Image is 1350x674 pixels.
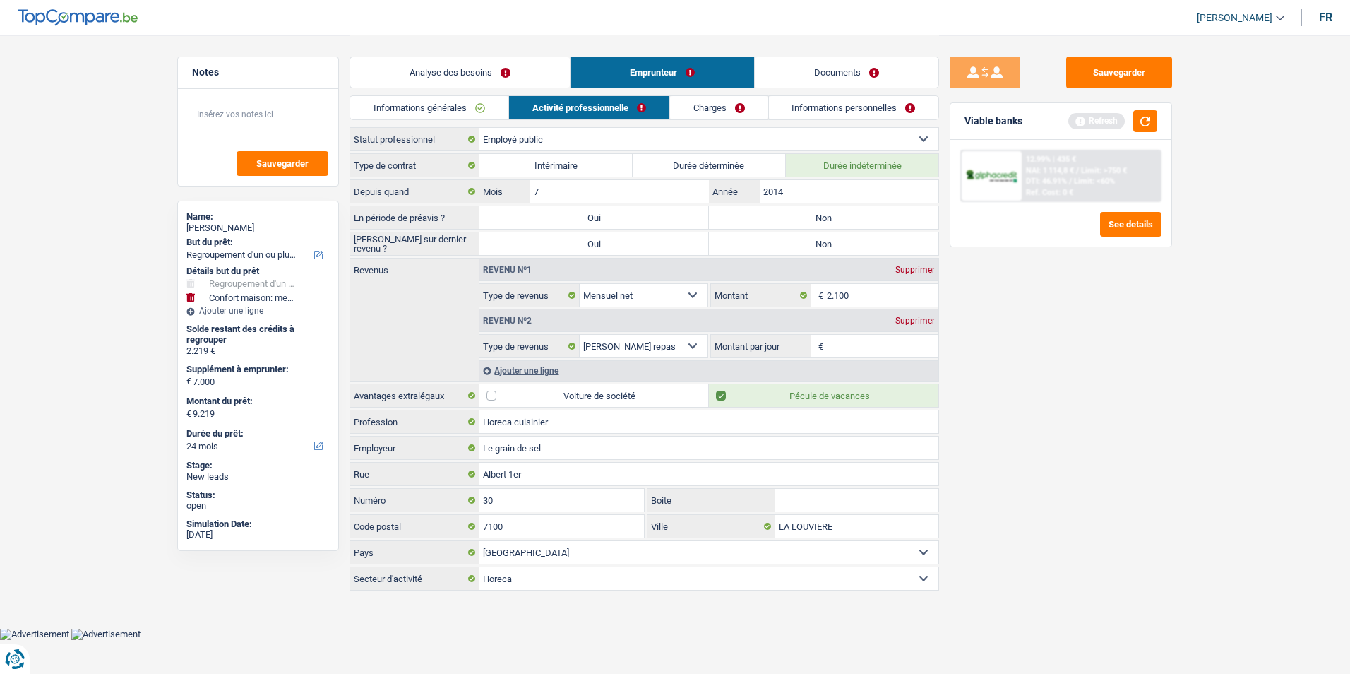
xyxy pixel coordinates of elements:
a: Emprunteur [571,57,754,88]
a: Documents [755,57,938,88]
div: [DATE] [186,529,330,540]
label: Employeur [350,437,479,459]
div: Viable banks [964,115,1022,127]
label: Voiture de société [479,384,709,407]
label: Type de contrat [350,154,479,177]
div: Supprimer [892,317,938,325]
label: Rue [350,463,479,485]
label: Numéro [350,489,479,512]
div: Détails but du prêt [186,266,330,277]
span: Limit: <60% [1074,177,1115,186]
div: [PERSON_NAME] [186,223,330,234]
img: Advertisement [71,629,141,640]
input: MM [530,180,709,203]
div: Revenu nº1 [479,266,535,274]
span: Limit: >750 € [1081,166,1127,175]
label: [PERSON_NAME] sur dernier revenu ? [350,232,479,255]
a: Informations personnelles [769,96,939,119]
label: En période de préavis ? [350,206,479,229]
label: Revenus [350,259,479,275]
div: open [186,500,330,512]
div: Supprimer [892,266,938,274]
label: Oui [479,232,709,255]
div: Stage: [186,460,330,471]
div: 12.99% | 435 € [1026,155,1076,164]
label: Code postal [350,515,479,538]
button: See details [1100,212,1161,237]
label: Avantages extralégaux [350,384,479,407]
span: € [811,335,827,357]
a: Analyse des besoins [350,57,570,88]
div: Revenu nº2 [479,317,535,325]
div: Solde restant des crédits à regrouper [186,324,330,345]
label: Boite [647,489,776,512]
span: € [811,284,827,307]
img: TopCompare Logo [18,9,138,26]
div: Name: [186,211,330,223]
label: Non [709,206,938,229]
span: [PERSON_NAME] [1197,12,1272,24]
span: € [186,408,191,420]
label: Ville [647,515,776,538]
label: Oui [479,206,709,229]
h5: Notes [192,66,324,78]
div: Ajouter une ligne [479,360,938,381]
label: Mois [479,180,530,203]
span: DTI: 46.91% [1026,177,1067,186]
img: AlphaCredit [965,168,1017,184]
div: Simulation Date: [186,519,330,530]
div: Status: [186,490,330,501]
label: Montant par jour [711,335,811,357]
label: Type de revenus [479,284,580,307]
a: Informations générales [350,96,508,119]
div: Refresh [1068,113,1125,129]
label: Depuis quand [350,180,479,203]
label: Durée indéterminée [786,154,939,177]
label: Statut professionnel [350,128,479,150]
label: Non [709,232,938,255]
span: € [186,376,191,387]
label: Pécule de vacances [709,384,938,407]
div: fr [1319,11,1332,24]
span: Sauvegarder [256,159,309,168]
label: Durée du prêt: [186,428,327,439]
span: NAI: 1 114,8 € [1026,166,1074,175]
div: Ajouter une ligne [186,306,330,316]
label: Profession [350,410,479,433]
span: / [1069,177,1072,186]
label: Année [709,180,759,203]
label: Secteur d'activité [350,567,479,590]
div: 2.219 € [186,345,330,357]
a: Charges [670,96,768,119]
a: [PERSON_NAME] [1185,6,1284,30]
a: Activité professionnelle [509,96,669,119]
label: Type de revenus [479,335,580,357]
span: / [1076,166,1079,175]
label: Supplément à emprunter: [186,364,327,375]
label: Intérimaire [479,154,633,177]
label: Pays [350,541,479,564]
label: But du prêt: [186,237,327,248]
div: New leads [186,471,330,483]
label: Durée déterminée [633,154,786,177]
button: Sauvegarder [237,151,328,176]
input: AAAA [760,180,938,203]
button: Sauvegarder [1066,57,1172,88]
label: Montant du prêt: [186,396,327,407]
div: Ref. Cost: 0 € [1026,188,1073,197]
label: Montant [711,284,811,307]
